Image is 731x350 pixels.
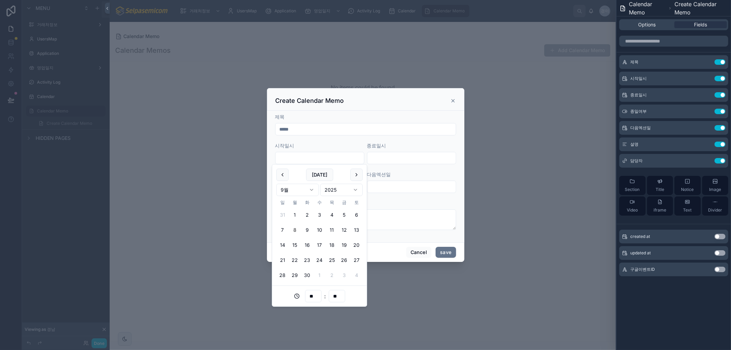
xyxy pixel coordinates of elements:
[630,142,638,147] span: 설명
[289,239,301,251] button: 2025년 9월 15일 월요일
[289,199,301,206] th: 월요일
[638,21,656,28] span: Options
[326,254,338,266] button: 2025년 9월 25일 목요일
[350,209,363,221] button: 2025년 9월 6일 토요일
[647,176,673,195] button: Title
[630,92,647,98] span: 종료일시
[709,187,721,192] span: Image
[313,199,326,206] th: 수요일
[276,97,344,105] h3: Create Calendar Memo
[301,209,313,221] button: 2025년 9월 2일 화요일
[289,224,301,236] button: Today, 2025년 9월 8일 월요일
[350,269,363,281] button: 2025년 10월 4일 토요일
[630,234,650,239] span: created at
[301,199,313,206] th: 화요일
[326,224,338,236] button: 2025년 9월 11일 목요일
[326,269,338,281] button: 2025년 10월 2일 목요일
[625,187,640,192] span: Section
[674,176,701,195] button: Notice
[306,169,333,181] button: [DATE]
[276,224,289,236] button: 2025년 9월 7일 일요일
[276,239,289,251] button: 2025년 9월 14일 일요일
[289,254,301,266] button: 2025년 9월 22일 월요일
[656,187,664,192] span: Title
[350,199,363,206] th: 토요일
[275,114,285,120] span: 제목
[338,269,350,281] button: 2025년 10월 3일 금요일
[338,224,350,236] button: 2025년 9월 12일 금요일
[326,209,338,221] button: 2025년 9월 4일 목요일
[630,109,647,114] span: 종일여부
[338,254,350,266] button: 2025년 9월 26일 금요일
[301,224,313,236] button: 2025년 9월 9일 화요일
[694,21,707,28] span: Fields
[313,224,326,236] button: 2025년 9월 10일 수요일
[367,143,386,148] span: 종료일시
[630,125,651,131] span: 다음엑션일
[276,209,289,221] button: 2025년 8월 31일 일요일
[276,254,289,266] button: 2025년 9월 21일 일요일
[301,269,313,281] button: 2025년 9월 30일 화요일
[627,207,638,213] span: Video
[338,239,350,251] button: 2025년 9월 19일 금요일
[276,199,363,281] table: 9월 2025
[619,196,646,216] button: Video
[674,196,701,216] button: Text
[367,171,391,177] span: 다음엑션일
[276,269,289,281] button: 2025년 9월 28일 일요일
[276,290,363,302] div: :
[350,224,363,236] button: 2025년 9월 13일 토요일
[301,239,313,251] button: 2025년 9월 16일 화요일
[313,254,326,266] button: 2025년 9월 24일 수요일
[313,269,326,281] button: 2025년 10월 1일 수요일
[630,267,655,272] span: 구글이벤트ID
[350,239,363,251] button: 2025년 9월 20일 토요일
[326,239,338,251] button: 2025년 9월 18일 목요일
[313,209,326,221] button: 2025년 9월 3일 수요일
[275,143,294,148] span: 시작일시
[326,199,338,206] th: 목요일
[350,254,363,266] button: 2025년 9월 27일 토요일
[647,196,673,216] button: iframe
[683,207,692,213] span: Text
[630,59,638,65] span: 제목
[702,196,729,216] button: Divider
[702,176,729,195] button: Image
[289,209,301,221] button: 2025년 9월 1일 월요일
[708,207,722,213] span: Divider
[338,209,350,221] button: 2025년 9월 5일 금요일
[338,199,350,206] th: 금요일
[289,269,301,281] button: 2025년 9월 29일 월요일
[406,247,431,258] button: Cancel
[630,250,651,256] span: updated at
[436,247,456,258] button: save
[630,76,647,81] span: 시작일시
[619,176,646,195] button: Section
[654,207,666,213] span: iframe
[630,158,643,164] span: 담당자
[276,199,289,206] th: 일요일
[681,187,694,192] span: Notice
[313,239,326,251] button: 2025년 9월 17일 수요일
[301,254,313,266] button: 2025년 9월 23일 화요일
